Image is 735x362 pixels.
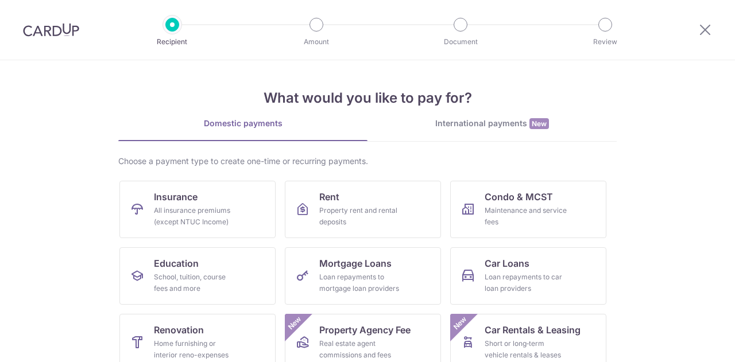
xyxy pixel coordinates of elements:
[154,205,237,228] div: All insurance premiums (except NTUC Income)
[563,36,648,48] p: Review
[367,118,617,130] div: International payments
[485,256,529,270] span: Car Loans
[319,256,392,270] span: Mortgage Loans
[485,205,567,228] div: Maintenance and service fees
[485,190,553,204] span: Condo & MCST
[119,181,276,238] a: InsuranceAll insurance premiums (except NTUC Income)
[485,271,567,294] div: Loan repayments to car loan providers
[319,190,339,204] span: Rent
[485,323,581,337] span: Car Rentals & Leasing
[130,36,215,48] p: Recipient
[285,181,441,238] a: RentProperty rent and rental deposits
[154,338,237,361] div: Home furnishing or interior reno-expenses
[451,314,470,333] span: New
[285,314,304,333] span: New
[529,118,549,129] span: New
[319,271,402,294] div: Loan repayments to mortgage loan providers
[154,256,199,270] span: Education
[319,205,402,228] div: Property rent and rental deposits
[319,338,402,361] div: Real estate agent commissions and fees
[154,190,198,204] span: Insurance
[450,181,606,238] a: Condo & MCSTMaintenance and service fees
[118,88,617,108] h4: What would you like to pay for?
[119,247,276,305] a: EducationSchool, tuition, course fees and more
[154,323,204,337] span: Renovation
[450,247,606,305] a: Car LoansLoan repayments to car loan providers
[118,155,617,167] div: Choose a payment type to create one-time or recurring payments.
[274,36,359,48] p: Amount
[285,247,441,305] a: Mortgage LoansLoan repayments to mortgage loan providers
[118,118,367,129] div: Domestic payments
[418,36,503,48] p: Document
[154,271,237,294] div: School, tuition, course fees and more
[319,323,411,337] span: Property Agency Fee
[485,338,567,361] div: Short or long‑term vehicle rentals & leases
[23,23,79,37] img: CardUp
